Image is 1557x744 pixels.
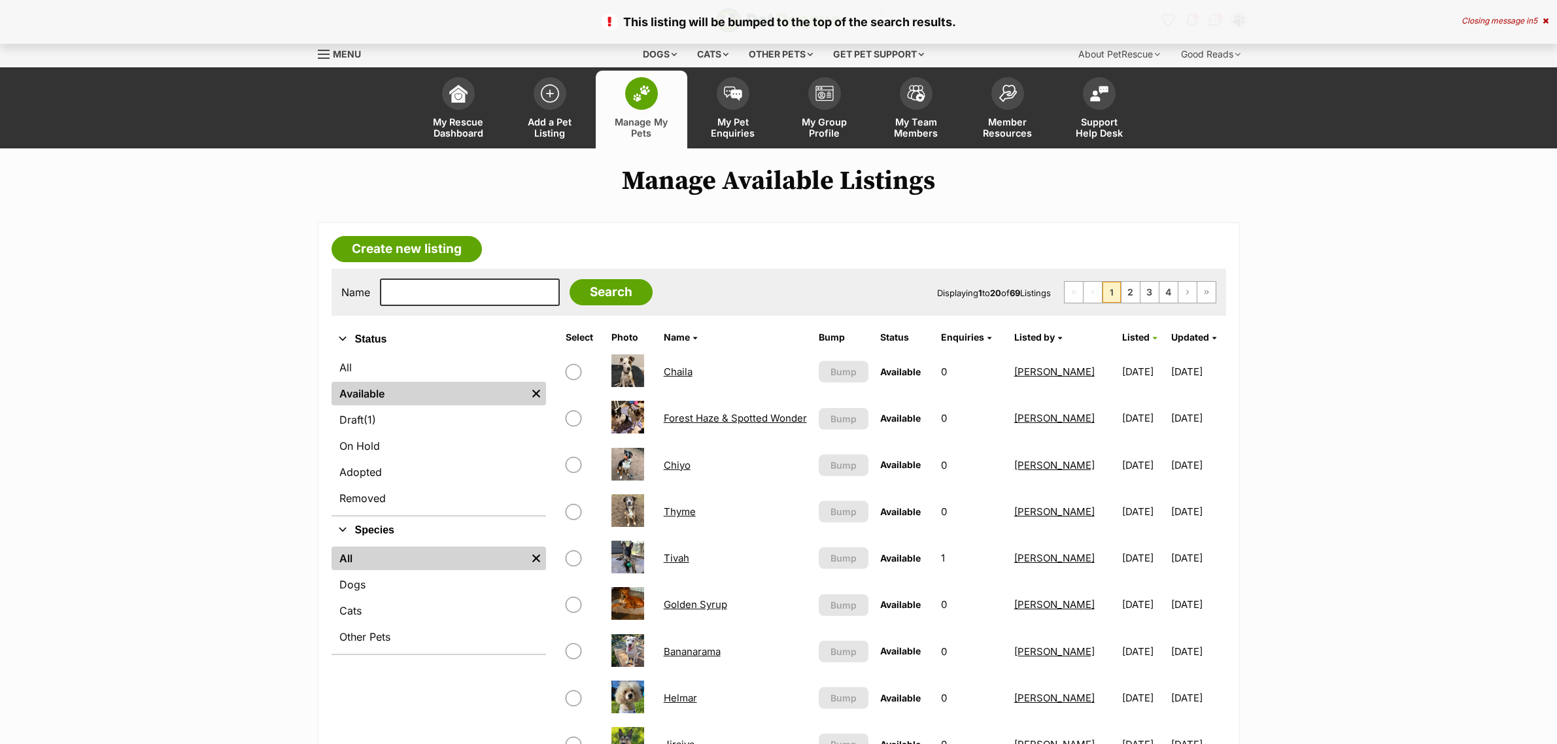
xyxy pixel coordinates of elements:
a: [PERSON_NAME] [1014,645,1095,658]
a: Helmar [664,692,697,704]
img: manage-my-pets-icon-02211641906a0b7f246fdf0571729dbe1e7629f14944591b6c1af311fb30b64b.svg [632,85,651,102]
a: Manage My Pets [596,71,687,148]
span: Available [880,413,921,424]
td: 0 [936,443,1007,488]
a: Removed [332,486,546,510]
td: [DATE] [1117,396,1170,441]
span: Add a Pet Listing [521,116,579,139]
button: Status [332,331,546,348]
button: Bump [819,454,868,476]
td: [DATE] [1117,489,1170,534]
th: Photo [606,327,657,348]
a: Cats [332,599,546,622]
img: help-desk-icon-fdf02630f3aa405de69fd3d07c3f3aa587a6932b1a1747fa1d2bba05be0121f9.svg [1090,86,1108,101]
td: [DATE] [1117,443,1170,488]
div: Dogs [634,41,686,67]
button: Species [332,522,546,539]
div: Good Reads [1172,41,1250,67]
span: My Rescue Dashboard [429,116,488,139]
a: Remove filter [526,382,546,405]
span: Bump [830,691,857,705]
a: Available [332,382,526,405]
td: [DATE] [1171,675,1224,720]
button: Bump [819,361,868,382]
strong: 69 [1010,288,1020,298]
span: Previous page [1084,282,1102,303]
span: Manage My Pets [612,116,671,139]
th: Select [560,327,605,348]
td: 0 [936,629,1007,674]
a: Page 4 [1159,282,1178,303]
td: 0 [936,349,1007,394]
span: Bump [830,551,857,565]
td: [DATE] [1171,443,1224,488]
img: group-profile-icon-3fa3cf56718a62981997c0bc7e787c4b2cf8bcc04b72c1350f741eb67cf2f40e.svg [815,86,834,101]
a: Next page [1178,282,1197,303]
span: Available [880,366,921,377]
span: Bump [830,645,857,658]
a: Menu [318,41,370,65]
a: My Rescue Dashboard [413,71,504,148]
span: First page [1065,282,1083,303]
a: Support Help Desk [1053,71,1145,148]
td: 0 [936,396,1007,441]
td: [DATE] [1117,349,1170,394]
a: On Hold [332,434,546,458]
a: Dogs [332,573,546,596]
span: Available [880,552,921,564]
span: Support Help Desk [1070,116,1129,139]
a: Add a Pet Listing [504,71,596,148]
a: Draft [332,408,546,431]
a: Member Resources [962,71,1053,148]
button: Bump [819,547,868,569]
div: Status [332,353,546,515]
a: Create new listing [332,236,482,262]
td: 0 [936,582,1007,627]
span: Bump [830,365,857,379]
a: Golden Syrup [664,598,727,611]
a: Page 2 [1121,282,1140,303]
span: Name [664,331,690,343]
a: [PERSON_NAME] [1014,692,1095,704]
img: add-pet-listing-icon-0afa8454b4691262ce3f59096e99ab1cd57d4a30225e0717b998d2c9b9846f56.svg [541,84,559,103]
div: Closing message in [1462,16,1548,25]
span: My Team Members [887,116,946,139]
a: [PERSON_NAME] [1014,365,1095,378]
span: 5 [1533,16,1537,25]
strong: 1 [978,288,982,298]
span: Page 1 [1103,282,1121,303]
a: All [332,547,526,570]
td: [DATE] [1171,489,1224,534]
a: Adopted [332,460,546,484]
a: [PERSON_NAME] [1014,412,1095,424]
img: pet-enquiries-icon-7e3ad2cf08bfb03b45e93fb7055b45f3efa6380592205ae92323e6603595dc1f.svg [724,86,742,101]
span: Available [880,599,921,610]
span: My Group Profile [795,116,854,139]
a: Tivah [664,552,689,564]
a: Remove filter [526,547,546,570]
a: Bananarama [664,645,721,658]
a: [PERSON_NAME] [1014,459,1095,471]
span: Menu [333,48,361,59]
td: [DATE] [1117,675,1170,720]
div: About PetRescue [1069,41,1169,67]
td: [DATE] [1171,396,1224,441]
button: Bump [819,501,868,522]
div: Species [332,544,546,654]
img: member-resources-icon-8e73f808a243e03378d46382f2149f9095a855e16c252ad45f914b54edf8863c.svg [999,84,1017,102]
td: [DATE] [1171,582,1224,627]
a: Page 3 [1140,282,1159,303]
a: Chaila [664,365,693,378]
nav: Pagination [1064,281,1216,303]
span: Available [880,459,921,470]
a: [PERSON_NAME] [1014,598,1095,611]
button: Bump [819,594,868,616]
button: Bump [819,408,868,430]
span: Listed by [1014,331,1055,343]
td: [DATE] [1171,629,1224,674]
div: Other pets [740,41,822,67]
th: Bump [813,327,874,348]
a: All [332,356,546,379]
a: Forest Haze & Spotted Wonder [664,412,807,424]
a: Listed [1122,331,1157,343]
